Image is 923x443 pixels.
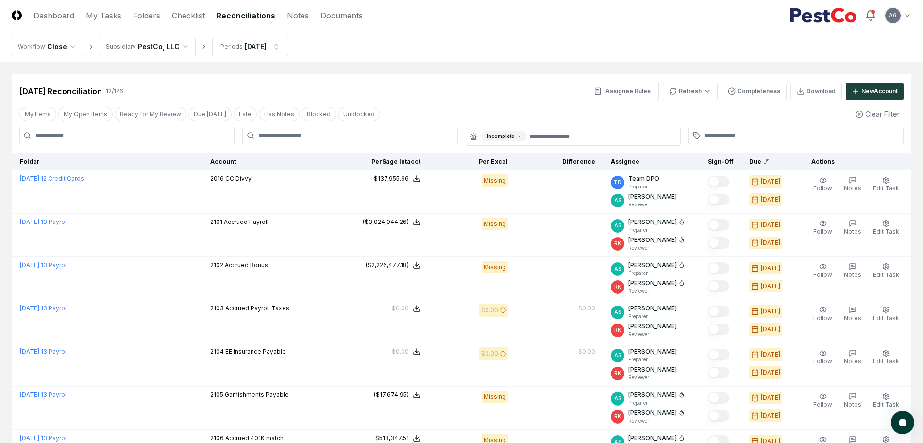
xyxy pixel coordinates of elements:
[482,391,508,403] div: Missing
[86,10,121,21] a: My Tasks
[844,314,861,322] span: Notes
[210,391,223,398] span: 2105
[20,434,68,442] a: [DATE]:13 Payroll
[628,218,677,226] p: [PERSON_NAME]
[761,393,780,402] div: [DATE]
[212,37,288,56] button: Periods[DATE]
[20,261,41,269] span: [DATE] :
[871,304,901,324] button: Edit Task
[20,175,41,182] span: [DATE] :
[19,107,56,121] button: My Items
[842,174,863,195] button: Notes
[708,324,729,335] button: Mark complete
[210,175,224,182] span: 2016
[844,401,861,408] span: Notes
[811,347,834,368] button: Follow
[628,174,659,183] p: Team DPO
[628,391,677,399] p: [PERSON_NAME]
[106,42,136,51] div: Subsidiary
[628,313,677,320] p: Preparer
[628,331,677,338] p: Reviewer
[374,174,420,183] button: $137,955.66
[628,226,685,234] p: Preparer
[884,7,902,24] button: AG
[813,185,832,192] span: Follow
[761,411,780,420] div: [DATE]
[20,348,41,355] span: [DATE] :
[366,261,409,270] div: ($2,226,477.18)
[663,83,718,100] button: Refresh
[12,37,288,56] nav: breadcrumb
[842,347,863,368] button: Notes
[873,314,899,322] span: Edit Task
[708,219,729,231] button: Mark complete
[889,12,897,19] span: AG
[871,174,901,195] button: Edit Task
[811,174,834,195] button: Follow
[628,409,677,417] p: [PERSON_NAME]
[133,10,160,21] a: Folders
[842,261,863,281] button: Notes
[225,261,268,269] span: Accrued Bonus
[392,304,420,313] button: $0.00
[844,228,861,235] span: Notes
[871,347,901,368] button: Edit Task
[844,358,861,365] span: Notes
[363,218,420,226] button: ($3,024,044.26)
[210,348,224,355] span: 2104
[106,87,123,96] div: 12 / 126
[614,326,621,334] span: RK
[891,411,914,434] button: atlas-launcher
[374,391,420,399] button: ($17,674.95)
[245,41,267,51] div: [DATE]
[761,177,780,186] div: [DATE]
[628,183,659,190] p: Preparer
[789,8,857,23] img: PestCo logo
[708,367,729,378] button: Mark complete
[210,157,333,166] div: Account
[628,347,677,356] p: [PERSON_NAME]
[614,352,621,359] span: AS
[578,347,595,356] div: $0.00
[19,85,102,97] div: [DATE] Reconciliation
[34,10,74,21] a: Dashboard
[852,105,904,123] button: Clear Filter
[813,271,832,278] span: Follow
[428,153,516,170] th: Per Excel
[846,83,904,100] button: NewAccount
[811,261,834,281] button: Follow
[871,261,901,281] button: Edit Task
[722,83,787,100] button: Completeness
[628,279,677,288] p: [PERSON_NAME]
[363,218,409,226] div: ($3,024,044.26)
[225,434,284,442] span: Accrued 401K match
[320,10,363,21] a: Documents
[708,392,729,404] button: Mark complete
[871,218,901,238] button: Edit Task
[614,222,621,229] span: AS
[708,237,729,249] button: Mark complete
[628,322,677,331] p: [PERSON_NAME]
[366,261,420,270] button: ($2,226,477.18)
[628,304,677,313] p: [PERSON_NAME]
[392,304,409,313] div: $0.00
[871,391,901,411] button: Edit Task
[628,270,685,277] p: Preparer
[20,305,41,312] span: [DATE] :
[873,185,899,192] span: Edit Task
[225,391,289,398] span: Garnishments Payable
[210,218,222,225] span: 2101
[628,288,685,295] p: Reviewer
[375,434,420,443] button: $518,347.51
[20,348,68,355] a: [DATE]:13 Payroll
[225,348,286,355] span: EE Insurance Payable
[20,391,68,398] a: [DATE]:13 Payroll
[842,391,863,411] button: Notes
[614,395,621,402] span: AS
[708,176,729,187] button: Mark complete
[628,201,677,208] p: Reviewer
[842,218,863,238] button: Notes
[708,194,729,205] button: Mark complete
[225,175,252,182] span: CC Divvy
[392,347,409,356] div: $0.00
